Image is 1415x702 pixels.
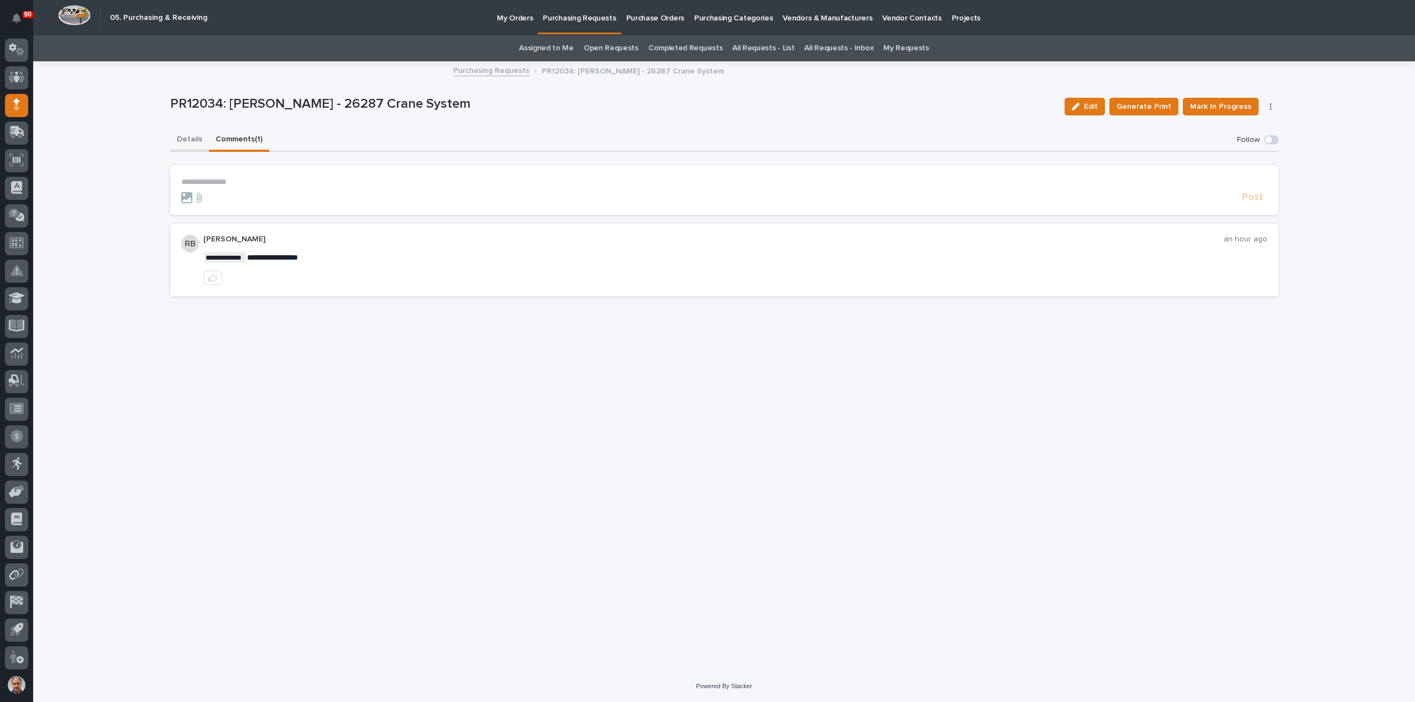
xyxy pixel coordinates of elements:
button: Generate Print [1109,98,1178,115]
a: Assigned to Me [519,35,574,61]
button: Comments (1) [209,129,269,152]
span: Mark In Progress [1190,100,1251,113]
span: Post [1242,191,1263,204]
a: Completed Requests [648,35,722,61]
a: My Requests [883,35,929,61]
a: All Requests - List [732,35,794,61]
p: [PERSON_NAME] [203,235,1224,244]
button: Post [1238,191,1267,204]
a: Powered By Stacker [696,683,752,689]
img: Workspace Logo [58,5,91,25]
button: Details [170,129,209,152]
p: PR12034: [PERSON_NAME] - 26287 Crane System [170,96,1056,112]
a: Purchasing Requests [453,64,530,76]
p: Follow [1237,135,1260,145]
h2: 05. Purchasing & Receiving [110,13,207,23]
span: Edit [1084,102,1098,112]
div: Notifications90 [14,13,28,31]
p: an hour ago [1224,235,1267,244]
button: Notifications [5,7,28,30]
a: Open Requests [584,35,638,61]
span: Generate Print [1117,100,1171,113]
button: Edit [1065,98,1105,115]
button: users-avatar [5,673,28,696]
button: Mark In Progress [1183,98,1259,115]
a: All Requests - Inbox [804,35,873,61]
p: PR12034: [PERSON_NAME] - 26287 Crane System [542,64,724,76]
p: 90 [24,10,32,18]
button: like this post [203,271,222,285]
